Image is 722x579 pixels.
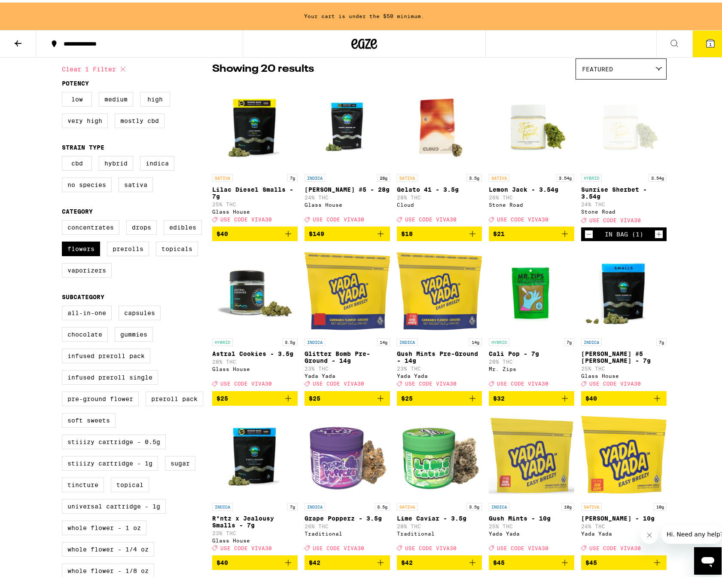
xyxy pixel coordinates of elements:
p: SATIVA [489,172,509,179]
div: Traditional [305,528,390,534]
iframe: Message from company [661,522,722,541]
p: Gelato 41 - 3.5g [397,184,482,190]
label: Chocolate [62,325,108,339]
legend: Strain Type [62,141,104,148]
button: Add to bag [581,553,667,567]
legend: Subcategory [62,291,104,298]
p: Gush Mints Pre-Ground - 14g [397,348,482,361]
img: Yada Yada - Gush Mints - 10g [489,410,574,496]
span: $32 [493,392,505,399]
img: Yada Yada - Gush Mints Pre-Ground - 14g [397,245,482,331]
img: Traditional - Grape Popperz - 3.5g [305,410,390,496]
a: Open page for Lemon Jack - 3.54g from Stone Road [489,81,574,224]
p: Lime Caviar - 3.5g [397,512,482,519]
label: High [140,89,170,104]
iframe: Button to launch messaging window [694,545,722,572]
label: Topicals [156,239,198,254]
div: Glass House [212,535,298,541]
p: 3.5g [375,500,390,508]
label: No Species [62,175,112,190]
p: 14g [377,336,390,343]
span: $40 [216,557,228,564]
span: $42 [309,557,320,564]
p: 28% THC [397,521,482,527]
button: Add to bag [305,389,390,403]
p: 10g [654,500,667,508]
p: INDICA [212,500,233,508]
span: $42 [401,557,413,564]
p: 7g [564,336,574,343]
p: 26% THC [305,521,390,527]
label: Medium [99,89,133,104]
p: [PERSON_NAME] - 10g [581,512,667,519]
button: Add to bag [397,389,482,403]
label: Preroll Pack [146,389,203,404]
img: Glass House - Astral Cookies - 3.5g [212,245,298,331]
img: Mr. Zips - Cali Pop - 7g [489,245,574,331]
p: HYBRID [581,172,602,179]
label: Capsules [119,303,161,318]
div: Glass House [581,371,667,376]
label: Tincture [62,475,104,490]
label: CBD [62,153,92,168]
button: Increment [655,227,663,236]
span: $18 [401,228,413,235]
p: 10g [561,500,574,508]
button: Add to bag [212,224,298,239]
p: INDICA [305,336,325,343]
legend: Potency [62,77,89,84]
label: Whole Flower - 1 oz [62,518,146,533]
p: Astral Cookies - 3.5g [212,348,298,355]
img: Cloud - Gelato 41 - 3.5g [397,81,482,167]
p: 28% THC [212,356,298,362]
a: Open page for Bob Hope - 10g from Yada Yada [581,410,667,553]
span: $40 [216,228,228,235]
button: Decrement [585,227,593,236]
a: Open page for Donny Burger #5 - 28g from Glass House [305,81,390,224]
span: $21 [493,228,505,235]
button: Add to bag [489,224,574,239]
p: HYBRID [489,336,509,343]
span: Hi. Need any help? [5,6,62,13]
p: Showing 20 results [212,59,314,74]
p: Lilac Diesel Smalls - 7g [212,184,298,197]
label: All-In-One [62,303,112,318]
label: Prerolls [107,239,149,254]
button: Add to bag [212,389,298,403]
p: INDICA [305,172,325,179]
button: Add to bag [212,553,298,567]
button: Add to bag [397,224,482,239]
label: Hybrid [99,153,133,168]
span: Featured [582,63,613,70]
div: Glass House [212,206,298,212]
label: Pre-ground Flower [62,389,139,404]
p: Lemon Jack - 3.54g [489,184,574,190]
div: Stone Road [489,199,574,205]
a: Open page for Lilac Diesel Smalls - 7g from Glass House [212,81,298,224]
div: In Bag (1) [605,228,643,235]
label: Whole Flower - 1/8 oz [62,561,154,576]
img: Stone Road - Lemon Jack - 3.54g [489,81,574,167]
div: Stone Road [581,206,667,212]
p: 7g [287,172,298,179]
p: SATIVA [397,172,417,179]
p: 3.54g [556,172,574,179]
span: $25 [309,392,320,399]
span: $45 [493,557,505,564]
button: Add to bag [489,389,574,403]
span: USE CODE VIVA30 [313,214,364,220]
div: Yada Yada [581,528,667,534]
label: Sugar [165,453,195,468]
button: Add to bag [305,224,390,239]
label: STIIIZY Cartridge - 1g [62,453,158,468]
span: USE CODE VIVA30 [589,215,641,221]
label: Gummies [115,325,153,339]
span: USE CODE VIVA30 [405,379,457,384]
label: Vaporizers [62,260,112,275]
label: Infused Preroll Single [62,368,158,382]
span: USE CODE VIVA30 [220,379,272,384]
p: 28g [377,172,390,179]
p: 23% THC [305,363,390,369]
button: Clear 1 filter [62,56,128,77]
div: Traditional [397,528,482,534]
